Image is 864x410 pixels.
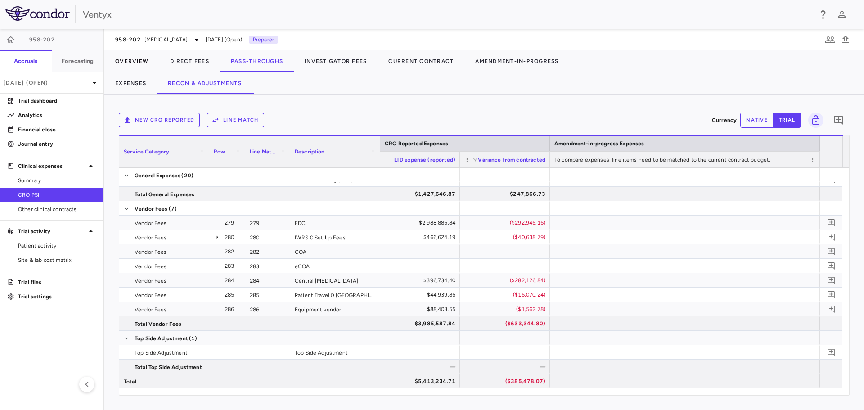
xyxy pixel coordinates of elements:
span: Total General Expenses [135,187,194,202]
div: — [468,244,545,259]
button: Add comment [825,346,837,358]
span: Line Match [250,149,278,155]
span: [MEDICAL_DATA] [144,36,188,44]
svg: Add comment [827,175,836,184]
svg: Add comment [827,290,836,299]
button: Add comment [825,288,837,301]
span: (7) [169,202,177,216]
svg: Add comment [827,305,836,313]
p: [DATE] (Open) [4,79,89,87]
button: Expenses [104,72,157,94]
span: 958-202 [29,36,55,43]
button: Add comment [825,274,837,286]
span: Variance from contracted [478,157,545,163]
div: 286 [217,302,241,316]
div: 280 [245,230,290,244]
button: Recon & Adjustments [157,72,252,94]
button: Add comment [825,245,837,257]
div: — [468,259,545,273]
p: Trial files [18,278,96,286]
div: $2,988,885.84 [378,216,455,230]
button: Add comment [831,113,846,128]
button: native [740,113,774,128]
button: Add comment [825,216,837,229]
div: 283 [217,259,241,273]
div: 282 [245,244,290,258]
h6: Accruals [14,57,37,65]
button: Add comment [825,173,837,185]
p: Financial close [18,126,96,134]
div: — [378,360,455,374]
div: $396,734.40 [378,273,455,288]
img: logo-full-BYUhSk78.svg [5,6,70,21]
span: (1) [189,331,197,346]
div: EDC [290,216,380,230]
svg: Add comment [827,276,836,284]
button: Investigator Fees [294,50,378,72]
button: Current Contract [378,50,464,72]
p: Trial settings [18,293,96,301]
div: IWRS 0 Set Up Fees [290,230,380,244]
span: Summary [18,176,96,185]
span: LTD expense (reported) [394,157,455,163]
div: ($40,638.79) [468,230,545,244]
button: Pass-Throughs [220,50,294,72]
div: ($633,344.80) [468,316,545,331]
span: General Expenses [135,168,180,183]
svg: Add comment [827,247,836,256]
span: Top Side Adjustment [135,331,188,346]
span: Vendor Fees [135,230,167,245]
div: 279 [245,216,290,230]
button: Direct Fees [159,50,220,72]
div: Top Side Adjustment [290,345,380,359]
div: 280 [225,230,241,244]
svg: Add comment [827,218,836,227]
div: $3,985,587.84 [378,316,455,331]
span: Site & lab cost matrix [18,256,96,264]
svg: Add comment [833,115,844,126]
span: Vendor Fees [135,216,167,230]
span: Total Top Side Adjustment [135,360,202,374]
span: Vendor Fees [135,259,167,274]
div: 285 [245,288,290,302]
span: Vendor Fees [135,245,167,259]
span: Other clinical contracts [18,205,96,213]
svg: Add comment [827,261,836,270]
span: Description [295,149,325,155]
div: ($1,562.78) [468,302,545,316]
div: 284 [217,273,241,288]
div: 284 [245,273,290,287]
div: ($16,070.24) [468,288,545,302]
div: eCOA [290,259,380,273]
span: CRO PSI [18,191,96,199]
span: Vendor Fees [135,288,167,302]
button: Add comment [825,303,837,315]
div: 279 [217,216,241,230]
div: $466,624.19 [378,230,455,244]
div: — [468,360,545,374]
span: To compare expenses, line items need to be matched to the current contract budget. [554,157,770,163]
div: $247,866.73 [468,187,545,201]
p: Preparer [249,36,278,44]
span: Patient activity [18,242,96,250]
div: $88,403.55 [378,302,455,316]
span: Service Category [124,149,169,155]
p: Analytics [18,111,96,119]
div: Patient Travel 0 [GEOGRAPHIC_DATA] [290,288,380,302]
svg: Add comment [827,348,836,356]
div: Central [MEDICAL_DATA] [290,273,380,287]
span: Vendor Fees [135,202,168,216]
span: Top Side Adjustment [135,346,188,360]
div: — [378,259,455,273]
div: 285 [217,288,241,302]
p: Journal entry [18,140,96,148]
button: Line Match [207,113,264,127]
div: $1,427,646.87 [378,187,455,201]
button: New CRO reported [119,113,200,127]
span: You do not have permission to lock or unlock grids [805,113,823,128]
span: Amendment-in-progress Expenses [554,140,644,147]
h6: Forecasting [62,57,94,65]
button: Add comment [825,260,837,272]
div: ($292,946.16) [468,216,545,230]
span: (20) [181,168,193,183]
